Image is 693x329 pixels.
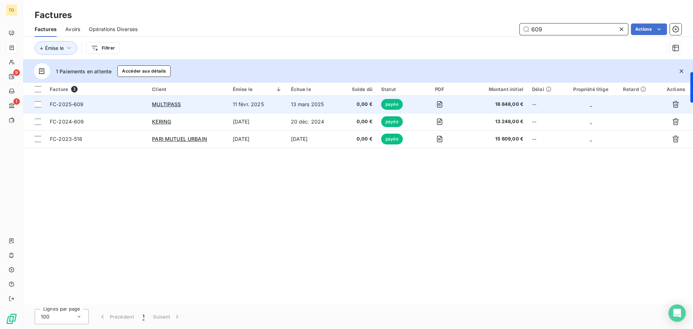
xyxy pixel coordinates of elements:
[287,113,340,130] td: 20 déc. 2024
[344,101,372,108] span: 0,00 €
[228,96,287,113] td: 11 févr. 2025
[291,86,336,92] div: Échue le
[89,26,138,33] span: Opérations Diverses
[228,113,287,130] td: [DATE]
[623,86,654,92] div: Retard
[149,309,185,324] button: Suivant
[6,313,17,325] img: Logo LeanPay
[344,135,372,143] span: 0,00 €
[56,68,112,75] span: 1 Paiements en attente
[143,313,144,320] span: 1
[35,26,57,33] span: Factures
[381,86,413,92] div: Statut
[152,118,171,125] span: KERING
[528,130,563,148] td: --
[35,9,72,22] h3: Factures
[567,86,614,92] div: Propriété litige
[233,86,282,92] div: Émise le
[631,23,667,35] button: Actions
[590,101,592,107] span: _
[663,86,689,92] div: Actions
[50,136,83,142] span: FC-2023-518
[50,101,84,107] span: FC-2025-609
[50,86,68,92] span: Facture
[528,113,563,130] td: --
[228,130,287,148] td: [DATE]
[466,86,523,92] div: Montant initial
[6,4,17,16] div: TD
[41,313,49,320] span: 100
[590,118,592,125] span: _
[117,65,171,77] button: Accéder aux détails
[381,134,403,144] span: payée
[344,118,372,125] span: 0,00 €
[287,96,340,113] td: 13 mars 2025
[422,86,457,92] div: PDF
[65,26,80,33] span: Avoirs
[152,101,181,107] span: MULTIPASS
[344,86,372,92] div: Solde dû
[13,98,20,105] span: 1
[152,136,207,142] span: PARI MUTUEL URBAIN
[95,309,138,324] button: Précédent
[590,136,592,142] span: _
[381,99,403,110] span: payée
[35,41,77,55] button: Émise le
[532,86,559,92] div: Délai
[86,42,119,54] button: Filtrer
[466,101,523,108] span: 16 848,00 €
[528,96,563,113] td: --
[520,23,628,35] input: Rechercher
[466,118,523,125] span: 13 248,00 €
[50,118,84,125] span: FC-2024-609
[13,69,20,76] span: 9
[138,309,149,324] button: 1
[466,135,523,143] span: 15 609,00 €
[381,116,403,127] span: payée
[45,45,64,51] span: Émise le
[71,86,78,92] span: 3
[668,304,686,322] div: Open Intercom Messenger
[287,130,340,148] td: [DATE]
[152,86,224,92] div: Client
